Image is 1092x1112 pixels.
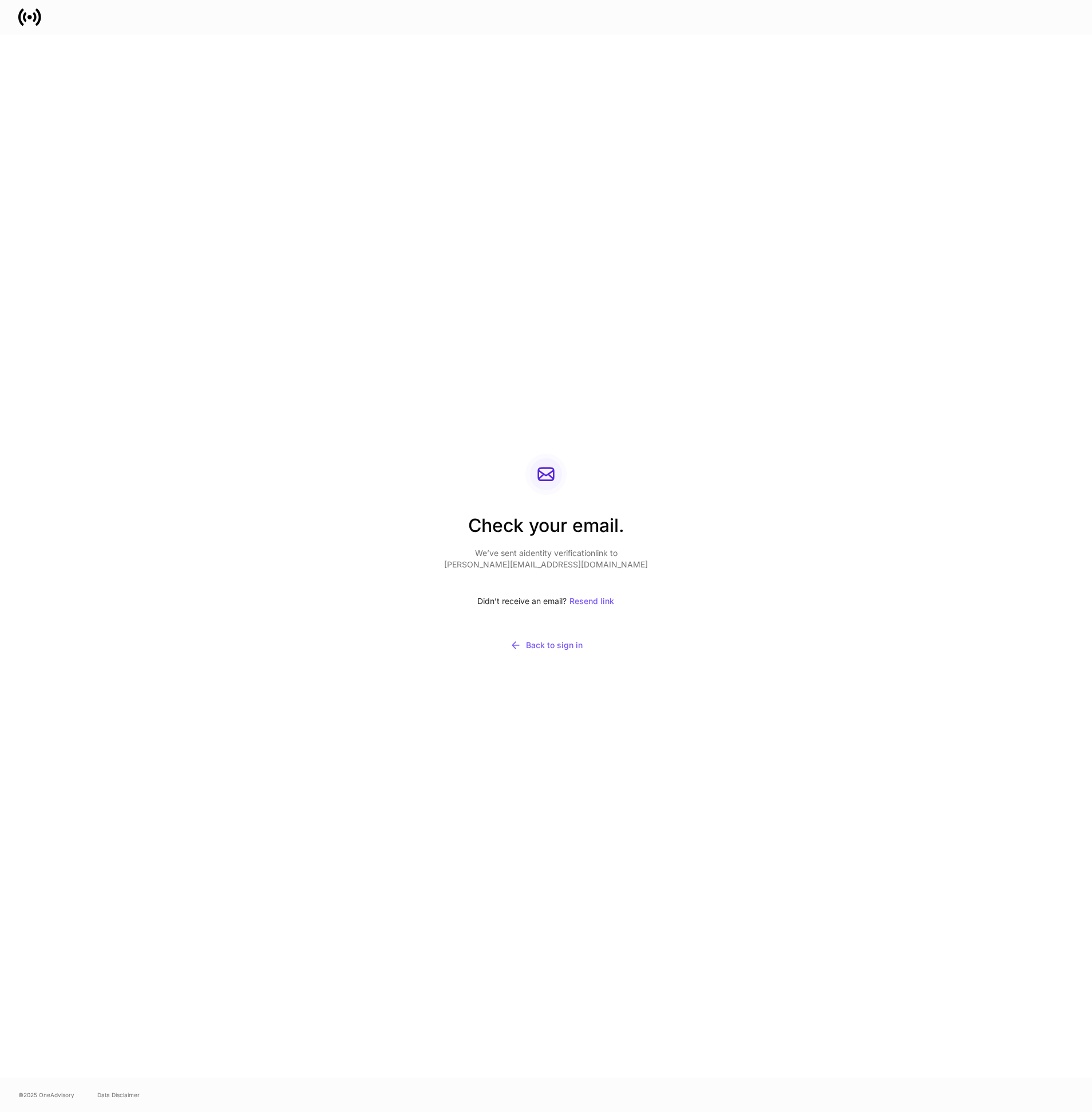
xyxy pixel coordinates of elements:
button: Resend link [569,589,615,614]
button: Back to sign in [444,632,648,658]
p: We’ve sent a identity verification link to [PERSON_NAME][EMAIL_ADDRESS][DOMAIN_NAME] [444,547,648,570]
div: Resend link [569,597,614,605]
h2: Check your email. [444,513,648,547]
span: © 2025 OneAdvisory [18,1090,74,1099]
div: Didn’t receive an email? [444,589,648,614]
div: Back to sign in [510,640,583,651]
a: Data Disclaimer [97,1090,140,1099]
